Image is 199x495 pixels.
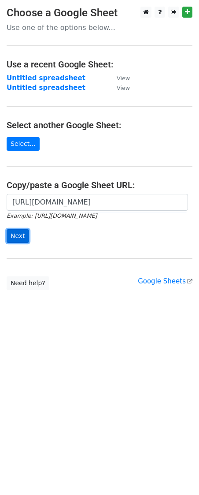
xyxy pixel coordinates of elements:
h4: Use a recent Google Sheet: [7,59,192,70]
a: Google Sheets [138,277,192,285]
h3: Choose a Google Sheet [7,7,192,19]
h4: Select another Google Sheet: [7,120,192,130]
small: Example: [URL][DOMAIN_NAME] [7,212,97,219]
p: Use one of the options below... [7,23,192,32]
a: Need help? [7,276,49,290]
input: Next [7,229,29,243]
a: Select... [7,137,40,151]
a: Untitled spreadsheet [7,74,85,82]
h4: Copy/paste a Google Sheet URL: [7,180,192,190]
input: Paste your Google Sheet URL here [7,194,188,211]
a: View [108,84,130,92]
a: Untitled spreadsheet [7,84,85,92]
small: View [117,75,130,82]
small: View [117,85,130,91]
a: View [108,74,130,82]
iframe: Chat Widget [155,453,199,495]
